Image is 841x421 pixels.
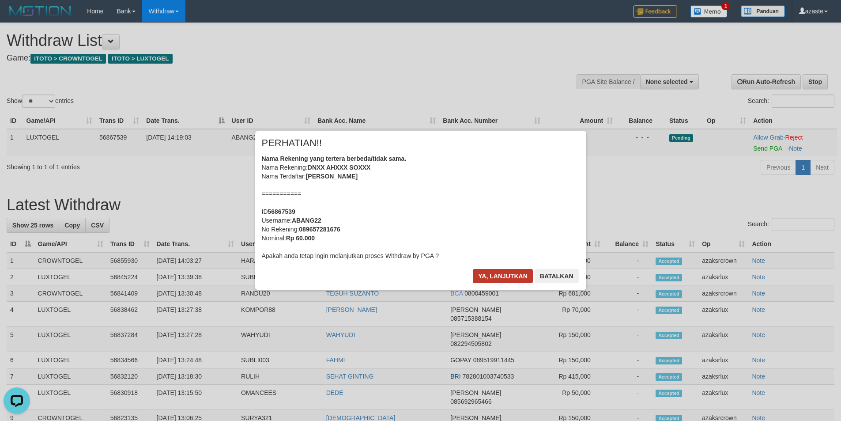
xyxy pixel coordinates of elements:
span: PERHATIAN!! [262,139,322,148]
b: ABANG22 [292,217,321,224]
b: Nama Rekening yang tertera berbeda/tidak sama. [262,155,407,162]
b: [PERSON_NAME] [306,173,358,180]
button: Open LiveChat chat widget [4,4,30,30]
b: 56867539 [268,208,295,215]
b: Rp 60.000 [286,235,315,242]
button: Batalkan [535,269,579,283]
b: DNXX AHXXX SOXXX [308,164,371,171]
div: Nama Rekening: Nama Terdaftar: =========== ID Username: No Rekening: Nominal: Apakah anda tetap i... [262,154,580,260]
b: 089657281676 [299,226,340,233]
button: Ya, lanjutkan [473,269,533,283]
